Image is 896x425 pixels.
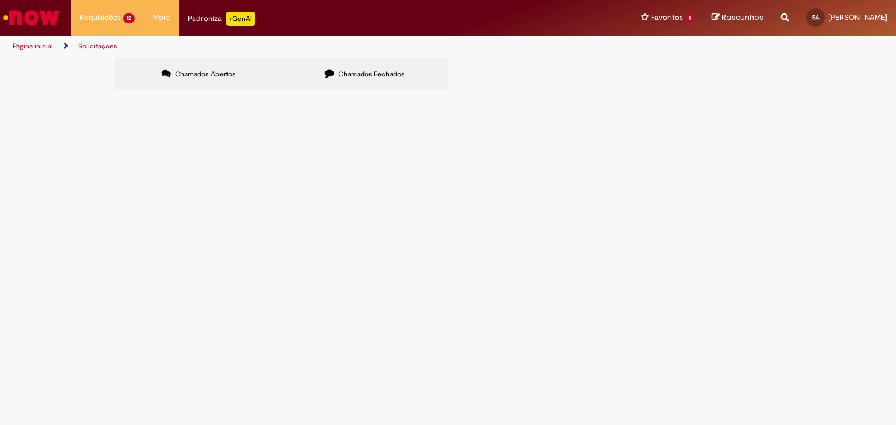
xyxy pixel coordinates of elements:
a: Página inicial [13,41,53,51]
span: EA [812,13,819,21]
a: Rascunhos [712,12,764,23]
div: Padroniza [188,12,255,26]
span: More [152,12,170,23]
span: Requisições [80,12,121,23]
span: [PERSON_NAME] [828,12,887,22]
span: 1 [685,13,694,23]
span: Chamados Abertos [175,69,236,79]
span: 12 [123,13,135,23]
img: ServiceNow [1,6,61,29]
a: Solicitações [78,41,117,51]
ul: Trilhas de página [9,36,589,57]
span: Rascunhos [722,12,764,23]
p: +GenAi [226,12,255,26]
span: Chamados Fechados [338,69,405,79]
span: Favoritos [651,12,683,23]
